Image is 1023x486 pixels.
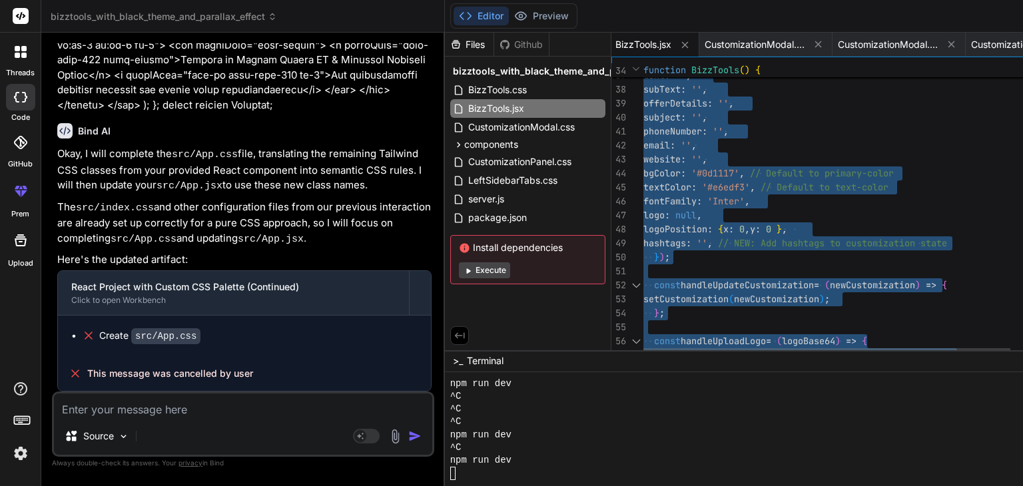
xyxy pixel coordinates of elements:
[691,111,702,123] span: ''
[729,223,734,235] span: :
[643,223,707,235] span: logoPosition
[611,97,626,111] div: 39
[467,82,528,98] span: BizzTools.css
[172,149,238,160] code: src/App.css
[697,237,707,249] span: ''
[766,223,771,235] span: 0
[782,335,835,347] span: logoBase64
[707,195,745,207] span: 'Inter'
[705,38,805,51] span: CustomizationModal.css
[450,403,462,415] span: ^C
[654,251,659,263] span: }
[643,237,686,249] span: hashtags
[681,167,686,179] span: :
[450,390,462,403] span: ^C
[238,234,304,245] code: src/App.jsx
[450,441,462,454] span: ^C
[643,167,681,179] span: bgColor
[681,139,691,151] span: ''
[838,38,938,51] span: CustomizationModal.jsx
[464,138,518,151] span: components
[846,335,856,347] span: =>
[686,237,691,249] span: :
[459,262,510,278] button: Execute
[78,124,111,138] h6: Bind AI
[707,97,713,109] span: :
[453,354,463,367] span: >_
[643,153,681,165] span: website
[942,279,947,291] span: {
[611,250,626,264] div: 50
[745,64,750,76] span: )
[11,112,30,123] label: code
[76,202,154,214] code: src/index.css
[750,181,755,193] span: ,
[467,191,506,207] span: server.js
[691,167,739,179] span: '#0d1117'
[453,65,676,78] span: bizztools_with_black_theme_and_parallax_effect
[643,139,670,151] span: email
[835,335,841,347] span: )
[654,307,659,319] span: }
[643,64,686,76] span: function
[611,222,626,236] div: 48
[11,208,29,220] label: prem
[702,83,707,95] span: ,
[611,138,626,152] div: 42
[8,158,33,170] label: GitHub
[713,125,723,137] span: ''
[118,431,129,442] img: Pick Models
[467,119,576,135] span: CustomizationModal.css
[615,38,671,51] span: BizzTools.jsx
[777,335,782,347] span: (
[111,234,176,245] code: src/App.css
[691,181,697,193] span: :
[702,125,707,137] span: :
[611,236,626,250] div: 49
[157,180,222,192] code: src/App.jsx
[755,223,761,235] span: :
[99,329,200,343] div: Create
[450,377,511,390] span: npm run dev
[718,223,723,235] span: {
[681,153,686,165] span: :
[729,97,734,109] span: ,
[459,241,597,254] span: Install dependencies
[611,320,626,334] div: 55
[509,7,574,25] button: Preview
[611,152,626,166] div: 43
[467,101,525,117] span: BizzTools.jsx
[643,209,665,221] span: logo
[643,111,681,123] span: subject
[57,200,432,248] p: The and other configuration files from our previous interaction are already set up correctly for ...
[494,38,549,51] div: Github
[723,223,729,235] span: x
[745,223,750,235] span: ,
[408,429,422,443] img: icon
[467,172,559,188] span: LeftSidebarTabs.css
[718,97,729,109] span: ''
[777,223,782,235] span: }
[87,367,253,380] span: This message was cancelled by user
[697,209,702,221] span: ,
[707,237,713,249] span: ,
[814,279,819,291] span: =
[739,167,745,179] span: ,
[6,67,35,79] label: threads
[467,354,504,367] span: Terminal
[627,278,645,292] div: Click to collapse the range.
[761,181,888,193] span: // Default to text-color
[467,154,573,170] span: CustomizationPanel.css
[611,64,626,78] span: 34
[450,415,462,428] span: ^C
[454,7,509,25] button: Editor
[675,209,697,221] span: null
[627,334,645,348] div: Click to collapse the range.
[52,457,434,469] p: Always double-check its answers. Your in Bind
[825,279,830,291] span: (
[643,181,691,193] span: textColor
[445,38,494,51] div: Files
[830,279,915,291] span: newCustomization
[729,293,734,305] span: (
[71,295,396,306] div: Click to open Workbench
